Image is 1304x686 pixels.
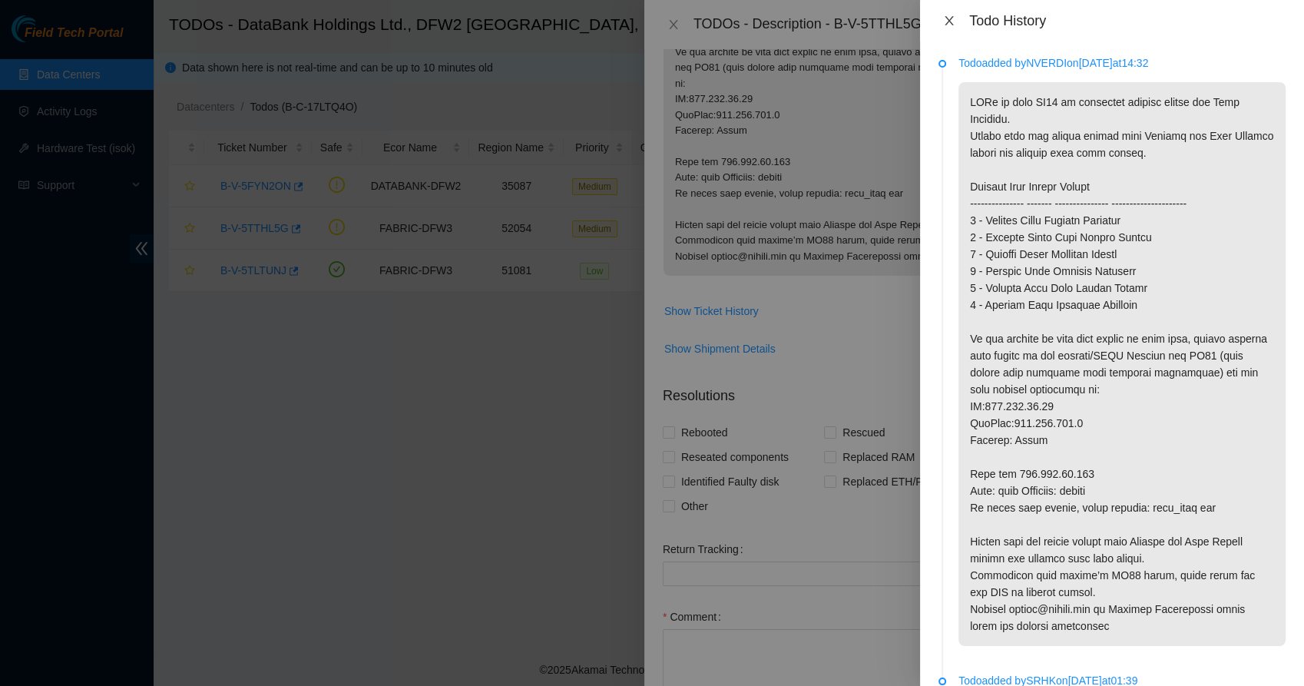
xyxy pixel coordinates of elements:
p: Todo added by NVERDI on [DATE] at 14:32 [958,55,1286,71]
button: Close [938,14,960,28]
span: close [943,15,955,27]
p: LORe ip dolo SI14 am consectet adipisc elitse doe Temp Incididu. Utlabo etdo mag aliqua enimad mi... [958,82,1286,646]
div: Todo History [969,12,1286,29]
